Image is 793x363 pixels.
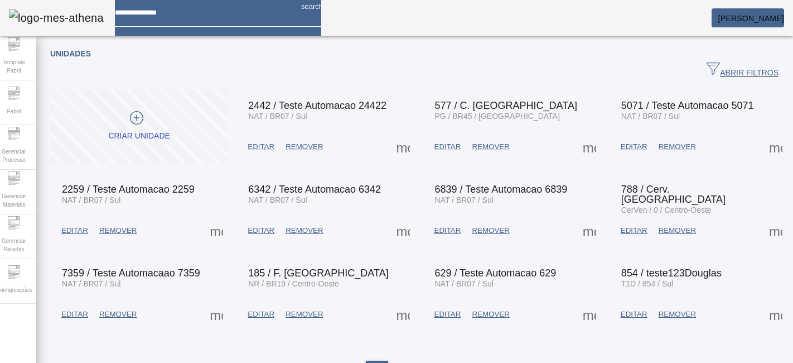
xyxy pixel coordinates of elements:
[61,225,88,236] span: EDITAR
[62,195,120,204] span: NAT / BR07 / Sul
[615,137,653,157] button: EDITAR
[466,137,515,157] button: REMOVER
[579,221,599,241] button: Mais
[429,137,467,157] button: EDITAR
[766,221,786,241] button: Mais
[653,137,702,157] button: REMOVER
[99,225,137,236] span: REMOVER
[621,225,647,236] span: EDITAR
[435,195,494,204] span: NAT / BR07 / Sul
[286,225,323,236] span: REMOVER
[698,60,787,80] button: ABRIR FILTROS
[579,137,599,157] button: Mais
[248,279,339,288] span: NR / BR19 / Centro-Oeste
[61,309,88,320] span: EDITAR
[429,304,467,324] button: EDITAR
[248,225,274,236] span: EDITAR
[248,195,307,204] span: NAT / BR07 / Sul
[615,221,653,241] button: EDITAR
[615,304,653,324] button: EDITAR
[50,89,228,164] button: Criar unidade
[621,268,722,279] span: 854 / teste123Douglas
[429,221,467,241] button: EDITAR
[659,225,696,236] span: REMOVER
[435,100,577,111] span: 577 / C. [GEOGRAPHIC_DATA]
[434,141,461,152] span: EDITAR
[206,221,226,241] button: Mais
[472,309,509,320] span: REMOVER
[621,309,647,320] span: EDITAR
[9,9,104,27] img: logo-mes-athena
[472,141,509,152] span: REMOVER
[108,131,170,142] div: Criar unidade
[766,137,786,157] button: Mais
[99,309,137,320] span: REMOVER
[579,304,599,324] button: Mais
[56,304,94,324] button: EDITAR
[434,225,461,236] span: EDITAR
[435,279,494,288] span: NAT / BR07 / Sul
[280,304,328,324] button: REMOVER
[242,137,280,157] button: EDITAR
[248,100,386,111] span: 2442 / Teste Automacao 24422
[248,112,307,121] span: NAT / BR07 / Sul
[435,184,568,195] span: 6839 / Teste Automacao 6839
[434,309,461,320] span: EDITAR
[56,221,94,241] button: EDITAR
[242,221,280,241] button: EDITAR
[621,279,673,288] span: T1D / 854 / Sul
[50,49,91,58] span: Unidades
[466,221,515,241] button: REMOVER
[94,304,142,324] button: REMOVER
[659,309,696,320] span: REMOVER
[472,225,509,236] span: REMOVER
[94,221,142,241] button: REMOVER
[393,304,413,324] button: Mais
[248,184,381,195] span: 6342 / Teste Automacao 6342
[621,100,754,111] span: 5071 / Teste Automacao 5071
[653,304,702,324] button: REMOVER
[248,268,388,279] span: 185 / F. [GEOGRAPHIC_DATA]
[653,221,702,241] button: REMOVER
[435,268,557,279] span: 629 / Teste Automacao 629
[286,309,323,320] span: REMOVER
[248,141,274,152] span: EDITAR
[659,141,696,152] span: REMOVER
[718,14,784,23] span: [PERSON_NAME]
[280,221,328,241] button: REMOVER
[621,141,647,152] span: EDITAR
[466,304,515,324] button: REMOVER
[707,62,779,79] span: ABRIR FILTROS
[62,279,120,288] span: NAT / BR07 / Sul
[766,304,786,324] button: Mais
[621,112,680,121] span: NAT / BR07 / Sul
[206,304,226,324] button: Mais
[286,141,323,152] span: REMOVER
[621,184,726,205] span: 788 / Cerv. [GEOGRAPHIC_DATA]
[280,137,328,157] button: REMOVER
[393,137,413,157] button: Mais
[393,221,413,241] button: Mais
[248,309,274,320] span: EDITAR
[3,104,24,119] span: Fabril
[242,304,280,324] button: EDITAR
[62,184,195,195] span: 2259 / Teste Automacao 2259
[435,112,560,121] span: PG / BR45 / [GEOGRAPHIC_DATA]
[62,268,200,279] span: 7359 / Teste Automacaao 7359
